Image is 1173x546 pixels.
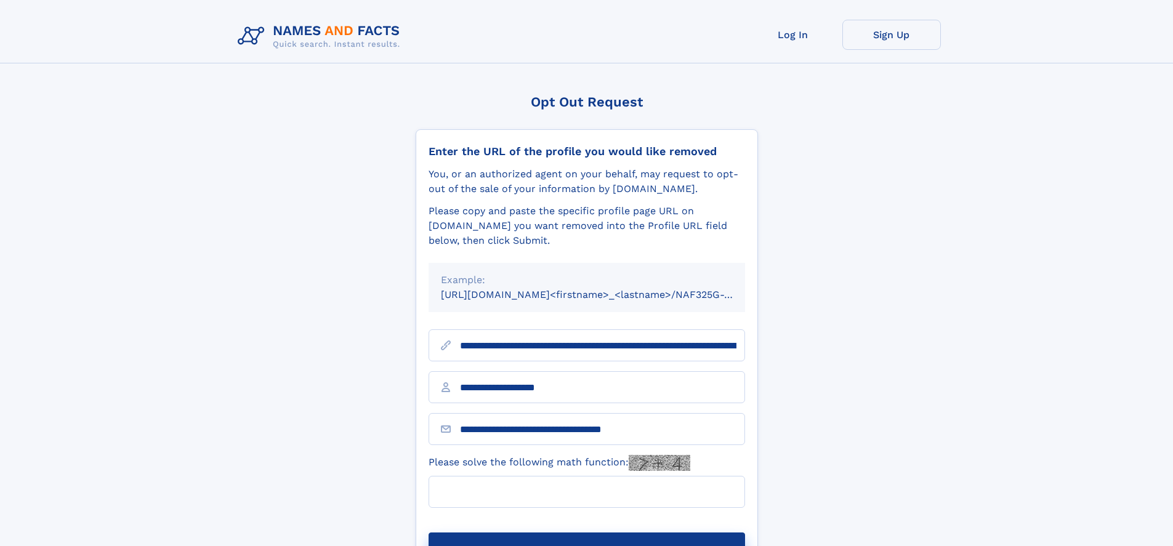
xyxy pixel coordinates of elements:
[429,204,745,248] div: Please copy and paste the specific profile page URL on [DOMAIN_NAME] you want removed into the Pr...
[429,145,745,158] div: Enter the URL of the profile you would like removed
[744,20,842,50] a: Log In
[429,455,690,471] label: Please solve the following math function:
[441,289,768,300] small: [URL][DOMAIN_NAME]<firstname>_<lastname>/NAF325G-xxxxxxxx
[441,273,733,287] div: Example:
[233,20,410,53] img: Logo Names and Facts
[429,167,745,196] div: You, or an authorized agent on your behalf, may request to opt-out of the sale of your informatio...
[416,94,758,110] div: Opt Out Request
[842,20,941,50] a: Sign Up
